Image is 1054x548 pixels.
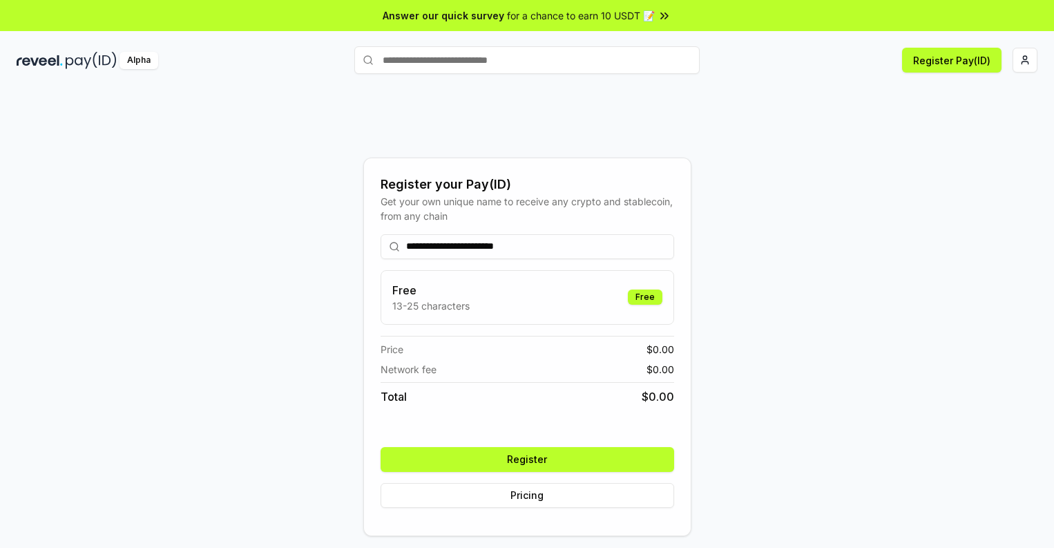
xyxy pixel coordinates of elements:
[66,52,117,69] img: pay_id
[381,175,674,194] div: Register your Pay(ID)
[381,362,437,377] span: Network fee
[507,8,655,23] span: for a chance to earn 10 USDT 📝
[381,447,674,472] button: Register
[392,282,470,299] h3: Free
[646,342,674,357] span: $ 0.00
[646,362,674,377] span: $ 0.00
[383,8,504,23] span: Answer our quick survey
[392,299,470,313] p: 13-25 characters
[642,388,674,405] span: $ 0.00
[902,48,1002,73] button: Register Pay(ID)
[381,342,403,357] span: Price
[628,290,662,305] div: Free
[381,194,674,223] div: Get your own unique name to receive any crypto and stablecoin, from any chain
[119,52,158,69] div: Alpha
[381,483,674,508] button: Pricing
[381,388,407,405] span: Total
[17,52,63,69] img: reveel_dark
